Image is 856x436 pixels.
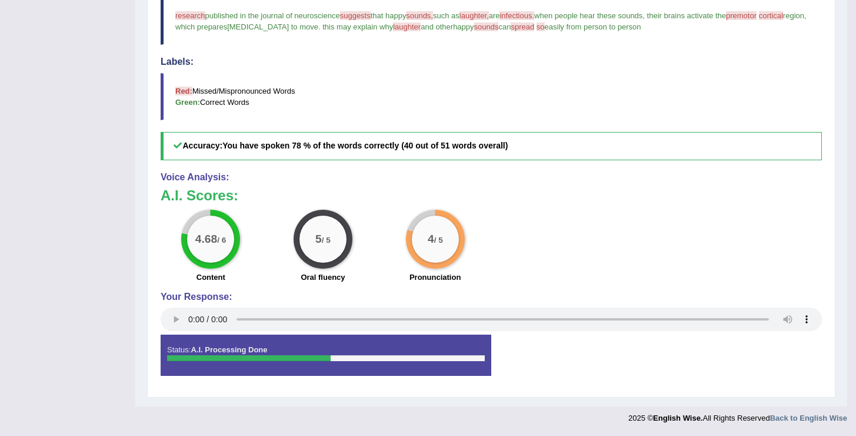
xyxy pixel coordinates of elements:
span: laughter [393,22,421,31]
strong: A.I. Processing Done [191,345,267,354]
label: Pronunciation [409,272,461,283]
span: region [783,11,804,20]
span: sounds, [406,11,433,20]
span: . [318,22,321,31]
big: 4 [428,232,434,245]
h5: Accuracy: [161,132,822,160]
span: cortical [759,11,783,20]
span: happy [453,22,474,31]
h4: Labels: [161,57,822,67]
span: and other [421,22,453,31]
b: A.I. Scores: [161,187,238,203]
span: premotor [726,11,757,20]
small: / 6 [217,236,226,245]
span: which prepares [175,22,227,31]
span: so [537,22,545,31]
span: sounds [474,22,499,31]
span: published in the journal of neuroscience [205,11,340,20]
span: spread [511,22,534,31]
span: when people hear these sounds [534,11,642,20]
strong: English Wise. [653,414,702,422]
span: can [498,22,511,31]
label: Content [196,272,225,283]
span: such as [433,11,459,20]
span: suggests [340,11,371,20]
h4: Voice Analysis: [161,172,822,183]
span: that happy [371,11,407,20]
span: , [642,11,645,20]
span: this may explain why [322,22,393,31]
span: their brains activate the [647,11,726,20]
b: You have spoken 78 % of the words correctly (40 out of 51 words overall) [222,141,508,150]
span: are [489,11,500,20]
small: / 5 [434,236,442,245]
div: Status: [161,335,491,376]
big: 4.68 [195,232,217,245]
div: 2025 © All Rights Reserved [628,407,847,424]
a: Back to English Wise [770,414,847,422]
span: infectious. [499,11,534,20]
big: 5 [315,232,322,245]
span: , [804,11,807,20]
span: [MEDICAL_DATA] to move [227,22,318,31]
small: / 5 [322,236,331,245]
span: easily from person to person [545,22,641,31]
label: Oral fluency [301,272,345,283]
b: Red: [175,87,192,95]
h4: Your Response: [161,292,822,302]
b: Green: [175,98,200,107]
blockquote: Missed/Mispronounced Words Correct Words [161,73,822,120]
span: laughter, [459,11,489,20]
span: research [175,11,205,20]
